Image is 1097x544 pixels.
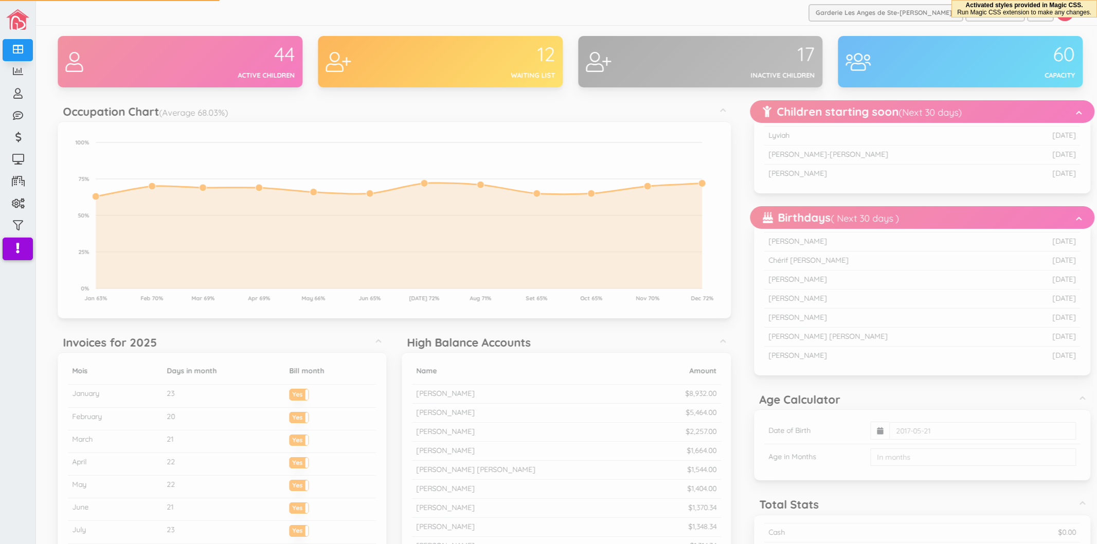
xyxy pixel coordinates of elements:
[163,367,277,375] h5: Days in month
[159,521,281,543] td: 23
[1013,251,1076,270] td: [DATE]
[687,295,710,302] tspan: Dec 72%
[137,295,159,302] tspan: Feb 70%
[1014,146,1076,165] td: [DATE]
[681,389,713,398] small: $8,932.00
[64,521,159,543] td: July
[895,106,958,118] small: (Next 30 days)
[77,285,85,292] tspan: 0%
[761,146,1014,165] td: [PERSON_NAME]-[PERSON_NAME]
[176,70,291,80] div: Active children
[759,211,895,224] h5: Birthdays
[412,427,471,436] small: [PERSON_NAME]
[761,309,1013,328] td: [PERSON_NAME]
[682,427,713,436] small: $2,257.00
[285,367,368,375] h5: Bill month
[908,523,1076,542] td: $0.00
[64,430,159,452] td: March
[6,9,29,30] img: image
[64,498,159,521] td: June
[1013,347,1076,365] td: [DATE]
[761,165,1014,183] td: [PERSON_NAME]
[159,498,281,521] td: 21
[761,523,909,542] td: Cash
[68,367,155,375] h5: Mois
[355,295,377,302] tspan: Jun 65%
[64,385,159,407] td: January
[756,393,837,406] h5: Age Calculator
[867,448,1072,466] input: In months
[81,295,103,302] tspan: Jan 63%
[412,408,471,417] small: [PERSON_NAME]
[188,295,211,302] tspan: Mar 69%
[64,407,159,430] td: February
[761,347,1013,365] td: [PERSON_NAME]
[1013,289,1076,309] td: [DATE]
[632,295,656,302] tspan: Nov 70%
[412,503,471,512] small: [PERSON_NAME]
[522,295,544,302] tspan: Set 65%
[64,452,159,475] td: April
[412,367,639,375] h5: Name
[648,367,713,375] h5: Amount
[756,498,815,511] h5: Total Stats
[437,44,551,65] div: 12
[159,407,281,430] td: 20
[176,44,291,65] div: 44
[1014,165,1076,183] td: [DATE]
[412,484,471,493] small: [PERSON_NAME]
[685,503,713,512] small: $1,370.34
[286,389,304,397] label: Yes
[64,476,159,498] td: May
[957,44,1071,65] div: 60
[286,458,304,465] label: Yes
[957,2,1091,16] div: Activated styles provided in Magic CSS.
[59,105,224,118] h5: Occupation Chart
[696,44,811,65] div: 17
[761,328,1013,347] td: [PERSON_NAME] [PERSON_NAME]
[957,70,1071,80] div: Capacity
[761,232,1013,251] td: [PERSON_NAME]
[684,484,713,493] small: $1,404.00
[71,139,85,146] tspan: 100%
[159,430,281,452] td: 21
[1054,503,1087,534] iframe: chat widget
[286,503,304,511] label: Yes
[957,9,1091,16] span: Run Magic CSS extension to make any changes.
[466,295,488,302] tspan: Aug 71%
[412,522,471,531] small: [PERSON_NAME]
[685,522,713,531] small: $1,348.34
[761,270,1013,289] td: [PERSON_NAME]
[886,422,1072,440] input: 2017-05-21
[1013,328,1076,347] td: [DATE]
[412,446,471,455] small: [PERSON_NAME]
[761,251,1013,270] td: Chérif [PERSON_NAME]
[286,525,304,533] label: Yes
[1013,270,1076,289] td: [DATE]
[405,295,436,302] tspan: [DATE] 72%
[682,408,713,417] small: $5,464.00
[761,444,862,470] td: Age in Months
[74,212,85,219] tspan: 50%
[286,480,304,488] label: Yes
[412,389,471,398] small: [PERSON_NAME]
[286,435,304,443] label: Yes
[75,248,85,256] tspan: 25%
[696,70,811,80] div: Inactive children
[761,289,1013,309] td: [PERSON_NAME]
[761,126,1014,146] td: Lyviah
[59,336,153,349] h5: Invoices for 2025
[1013,232,1076,251] td: [DATE]
[412,465,532,474] small: [PERSON_NAME] [PERSON_NAME]
[159,452,281,475] td: 22
[761,418,862,444] td: Date of Birth
[298,295,321,302] tspan: May 66%
[437,70,551,80] div: Waiting list
[286,412,304,420] label: Yes
[684,465,713,474] small: $1,544.00
[244,295,266,302] tspan: Apr 69%
[683,446,713,455] small: $1,664.00
[577,295,599,302] tspan: Oct 65%
[159,385,281,407] td: 23
[759,105,958,118] h5: Children starting soon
